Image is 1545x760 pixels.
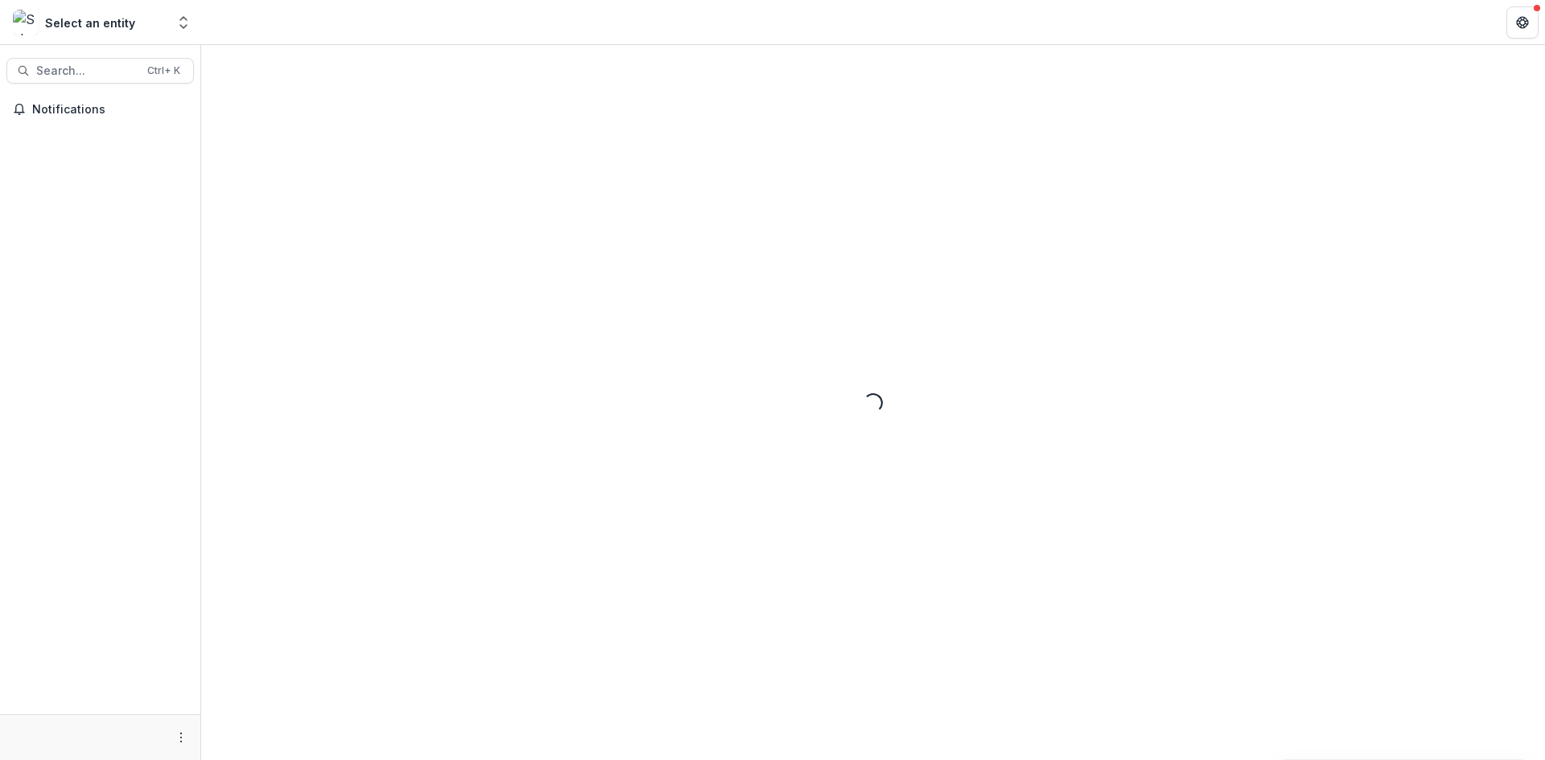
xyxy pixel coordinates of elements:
div: Ctrl + K [144,62,183,80]
button: Notifications [6,97,194,122]
button: Open entity switcher [172,6,195,39]
img: Select an entity [13,10,39,35]
div: Select an entity [45,14,135,31]
button: Get Help [1506,6,1539,39]
span: Notifications [32,103,187,117]
button: Search... [6,58,194,84]
span: Search... [36,64,138,78]
button: More [171,728,191,747]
